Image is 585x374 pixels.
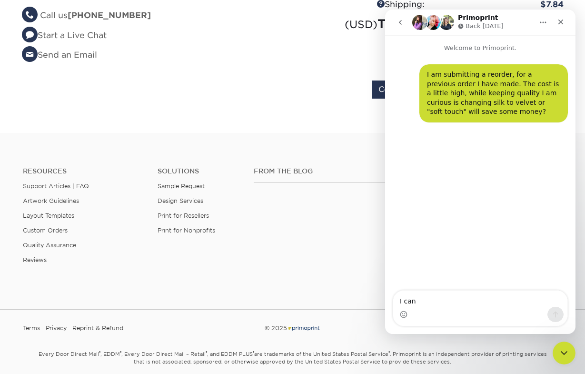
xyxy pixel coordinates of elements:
small: (USD) [345,18,377,30]
sup: ® [206,350,207,355]
a: Support Articles | FAQ [23,182,89,190]
a: Custom Orders [23,227,68,234]
sup: ® [388,350,390,355]
div: © 2025 [200,321,385,335]
li: Call us [22,10,286,22]
div: TOTAL: [293,15,432,33]
sup: ® [253,350,254,355]
strong: [PHONE_NUMBER] [68,10,151,20]
a: Reviews [23,256,47,263]
sup: ® [99,350,100,355]
a: Start a Live Chat [22,30,107,40]
h4: Resources [23,167,143,175]
a: Terms [23,321,40,335]
a: Sample Request [158,182,205,190]
h4: Solutions [158,167,239,175]
h4: From the Blog [254,167,416,175]
a: Quality Assurance [23,242,76,249]
iframe: Intercom live chat [553,342,575,364]
img: Primoprint [287,324,320,332]
a: Send an Email [22,50,97,60]
a: Reprint & Refund [72,321,123,335]
a: Design Services [158,197,203,204]
iframe: Intercom live chat [385,10,575,334]
a: Print for Nonprofits [158,227,215,234]
sup: ® [120,350,121,355]
a: Privacy [46,321,67,335]
a: Print for Resellers [158,212,209,219]
a: Artwork Guidelines [23,197,79,204]
a: Layout Templates [23,212,74,219]
input: Continue Shopping [372,81,463,99]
